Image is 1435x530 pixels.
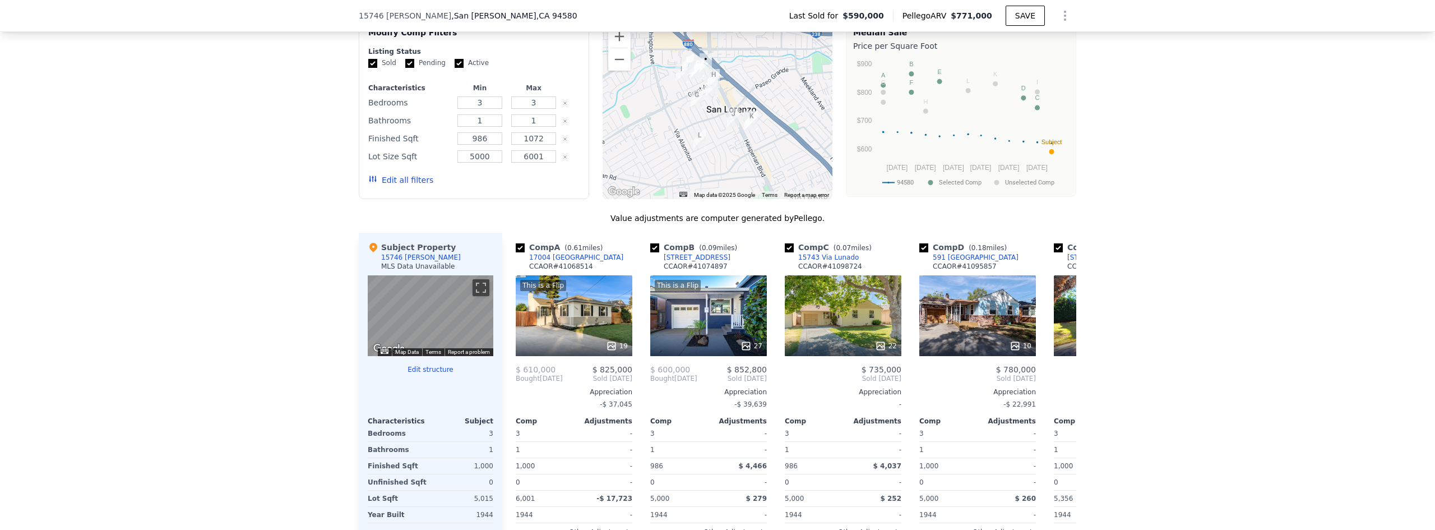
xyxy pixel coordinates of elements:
[711,442,767,458] div: -
[368,507,428,523] div: Year Built
[650,462,663,470] span: 986
[873,462,901,470] span: $ 4,037
[980,426,1036,441] div: -
[395,348,419,356] button: Map Data
[695,244,742,252] span: ( miles)
[919,495,938,503] span: 5,000
[368,275,493,356] div: Street View
[516,365,556,374] span: $ 610,000
[933,253,1019,262] div: 591 [GEOGRAPHIC_DATA]
[451,10,577,21] span: , San [PERSON_NAME]
[919,242,1011,253] div: Comp D
[576,474,632,490] div: -
[711,507,767,523] div: -
[857,117,872,125] text: $700
[516,374,540,383] span: Bought
[1054,462,1073,470] span: 1,000
[727,108,739,127] div: 16126 Via Arriba
[875,340,897,352] div: 22
[980,442,1036,458] div: -
[368,417,430,426] div: Characteristics
[368,149,451,164] div: Lot Size Sqft
[1035,95,1040,102] text: C
[746,495,767,503] span: $ 279
[455,58,489,68] label: Active
[596,495,632,503] span: -$ 17,723
[520,280,566,291] div: This is a Flip
[563,374,632,383] span: Sold [DATE]
[433,507,493,523] div: 1944
[600,400,632,408] span: -$ 37,045
[448,349,490,355] a: Report a problem
[563,119,567,123] button: Clear
[709,417,767,426] div: Adjustments
[368,491,428,506] div: Lot Sqft
[902,10,951,21] span: Pellego ARV
[425,349,441,355] a: Terms
[933,262,997,271] div: CCAOR # 41095857
[567,244,582,252] span: 0.61
[694,192,755,198] span: Map data ©2025 Google
[1006,6,1045,26] button: SAVE
[1067,262,1131,271] div: CCAOR # 41077322
[516,478,520,486] span: 0
[1054,442,1110,458] div: 1
[829,244,876,252] span: ( miles)
[1054,417,1112,426] div: Comp
[473,279,489,296] button: Toggle fullscreen view
[915,164,936,172] text: [DATE]
[433,426,493,441] div: 3
[853,38,1069,54] div: Price per Square Foot
[368,174,433,186] button: Edit all filters
[919,253,1019,262] a: 591 [GEOGRAPHIC_DATA]
[516,388,632,397] div: Appreciation
[605,185,642,199] img: Google
[785,478,789,486] span: 0
[664,262,728,271] div: CCAOR # 41074897
[919,507,975,523] div: 1944
[509,84,558,93] div: Max
[996,365,1036,374] span: $ 780,000
[785,242,876,253] div: Comp C
[937,68,941,75] text: E
[1054,495,1073,503] span: 5,356
[1054,478,1058,486] span: 0
[1003,400,1036,408] span: -$ 22,991
[998,164,1020,172] text: [DATE]
[1036,79,1038,85] text: I
[909,61,913,67] text: B
[923,98,928,105] text: H
[980,507,1036,523] div: -
[1041,139,1062,145] text: Subject
[433,491,493,506] div: 5,015
[744,112,756,131] div: 17004 Via Andeta
[881,79,886,86] text: G
[702,244,717,252] span: 0.09
[919,417,978,426] div: Comp
[853,54,1069,194] svg: A chart.
[1026,164,1048,172] text: [DATE]
[368,365,493,374] button: Edit structure
[455,59,464,68] input: Active
[516,242,607,253] div: Comp A
[359,213,1076,224] div: Value adjustments are computer generated by Pellego .
[650,374,674,383] span: Bought
[785,430,789,437] span: 3
[576,507,632,523] div: -
[608,48,631,71] button: Zoom out
[650,478,655,486] span: 0
[882,89,885,96] text: J
[762,192,777,198] a: Terms
[381,349,388,354] button: Keyboard shortcuts
[606,340,628,352] div: 19
[529,262,593,271] div: CCAOR # 41068514
[857,145,872,153] text: $600
[1067,253,1134,262] div: [STREET_ADDRESS]
[433,442,493,458] div: 1
[919,430,924,437] span: 3
[785,397,901,412] div: -
[692,58,704,77] div: 15743 Via Lunado
[650,388,767,397] div: Appreciation
[650,242,742,253] div: Comp B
